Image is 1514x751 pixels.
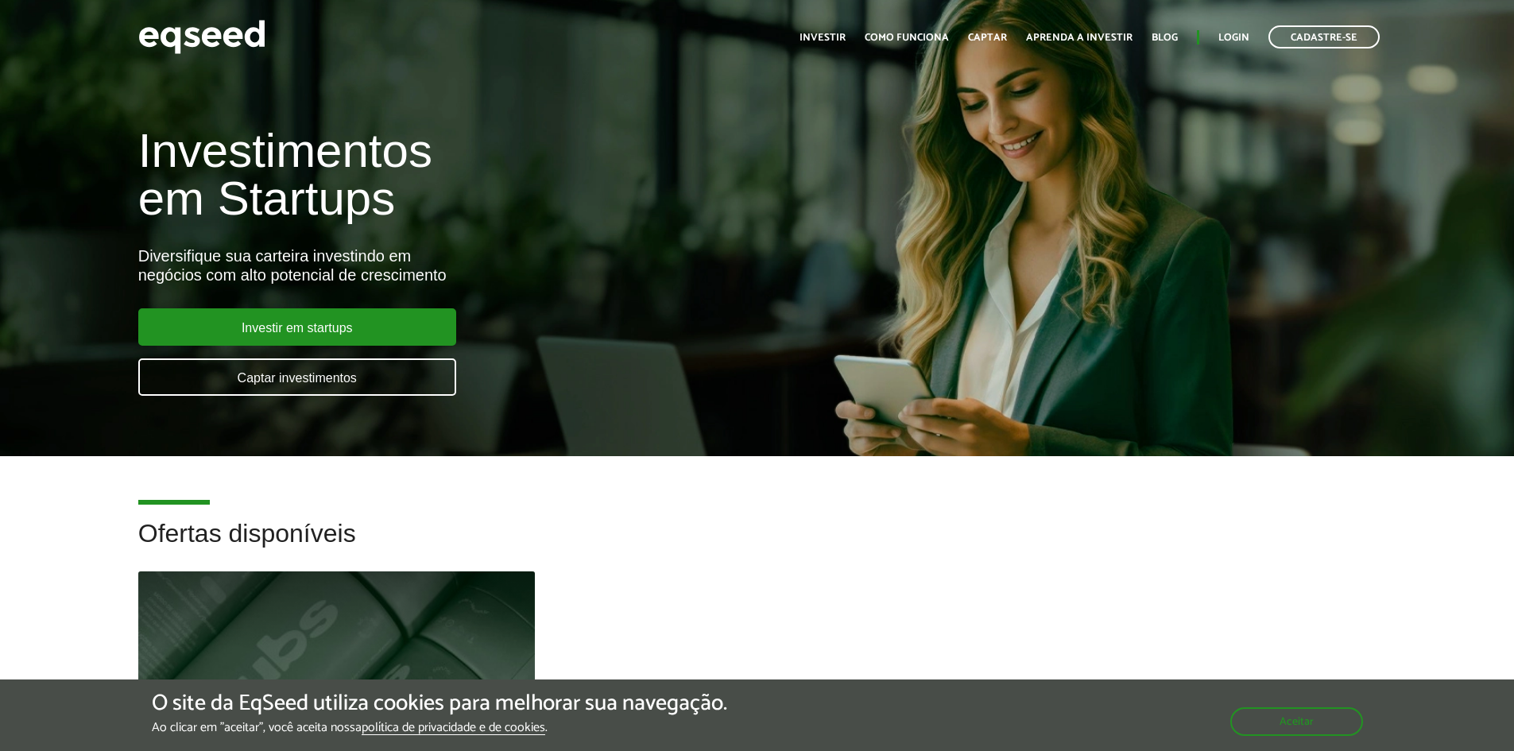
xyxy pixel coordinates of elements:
[1026,33,1133,43] a: Aprenda a investir
[138,16,265,58] img: EqSeed
[152,691,727,716] h5: O site da EqSeed utiliza cookies para melhorar sua navegação.
[138,358,456,396] a: Captar investimentos
[152,720,727,735] p: Ao clicar em "aceitar", você aceita nossa .
[1230,707,1363,736] button: Aceitar
[138,308,456,346] a: Investir em startups
[1218,33,1249,43] a: Login
[865,33,949,43] a: Como funciona
[800,33,846,43] a: Investir
[1152,33,1178,43] a: Blog
[362,722,545,735] a: política de privacidade e de cookies
[138,520,1377,571] h2: Ofertas disponíveis
[1268,25,1380,48] a: Cadastre-se
[138,127,872,223] h1: Investimentos em Startups
[968,33,1007,43] a: Captar
[138,246,872,285] div: Diversifique sua carteira investindo em negócios com alto potencial de crescimento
